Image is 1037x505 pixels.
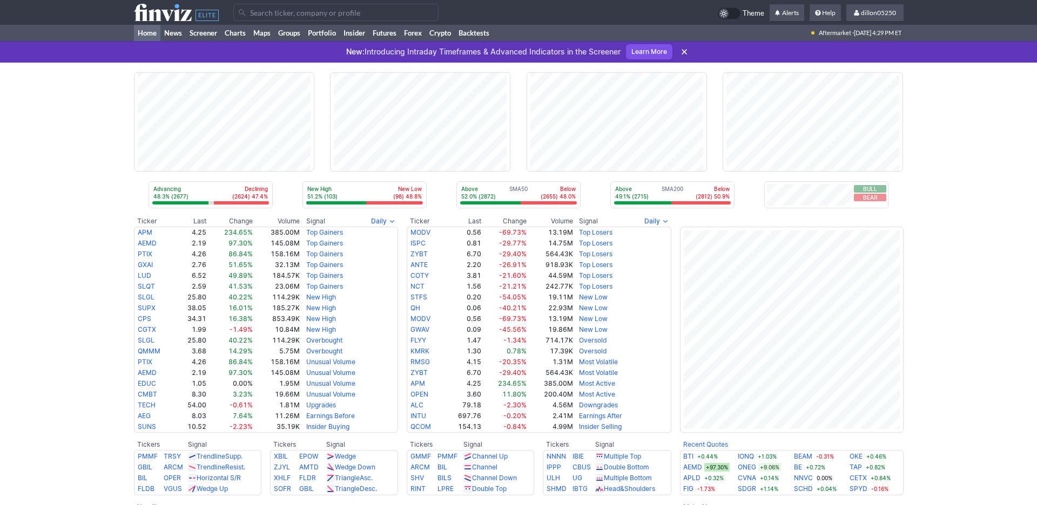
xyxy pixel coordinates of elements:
a: ISPC [410,239,426,247]
a: Alerts [770,4,804,22]
p: 49.1% (2715) [615,193,649,200]
span: -21.60% [499,271,527,279]
a: Help [810,4,841,22]
a: NNNN [547,452,566,460]
a: Earnings Before [306,412,355,420]
td: 6.70 [445,249,482,260]
td: 4.15 [445,357,482,367]
div: SMA50 [460,185,577,201]
span: Trendline [197,452,225,460]
td: 4.26 [176,249,207,260]
td: 853.49K [253,313,300,324]
a: Double Top [472,484,507,493]
a: ZYBT [410,368,428,377]
a: SUPX [138,304,156,312]
a: BIL [138,474,147,482]
td: 19.86M [527,324,574,335]
span: -1.49% [230,325,253,333]
a: GXAI [138,261,153,269]
td: 4.26 [176,357,207,367]
a: Top Gainers [306,250,343,258]
td: 2.19 [176,238,207,249]
td: 3.68 [176,346,207,357]
a: AEMD [138,368,157,377]
a: QCOM [410,422,431,431]
a: AEG [138,412,151,420]
td: 6.70 [445,367,482,378]
a: AEMD [138,239,157,247]
a: SDGR [738,483,756,494]
span: 16.38% [228,315,253,323]
td: 14.75M [527,238,574,249]
a: XBIL [274,452,288,460]
a: SLGL [138,336,154,344]
span: Desc. [360,484,377,493]
span: -69.73% [499,315,527,323]
a: Top Gainers [306,282,343,290]
td: 3.60 [445,389,482,400]
a: Portfolio [304,25,340,41]
td: 5.75M [253,346,300,357]
span: Asc. [360,474,373,482]
p: Below [696,185,730,193]
td: 145.08M [253,238,300,249]
a: Channel Down [472,474,517,482]
a: Most Active [579,379,615,387]
a: SPYD [850,483,867,494]
a: Oversold [579,336,607,344]
p: 52.0% (2872) [461,193,496,200]
td: 1.99 [176,324,207,335]
span: Signal [306,217,325,226]
input: Search [233,4,439,21]
td: 0.56 [445,227,482,238]
a: Insider Selling [579,422,622,431]
p: Declining [232,185,268,193]
td: 564.43K [527,367,574,378]
td: 200.40M [527,389,574,400]
span: -20.35% [499,358,527,366]
span: 11.80% [502,390,527,398]
span: New: [346,47,365,56]
a: NNVC [794,473,813,483]
a: RMSG [410,358,430,366]
a: ARCM [164,463,183,471]
a: SUNS [138,422,156,431]
td: 158.16M [253,249,300,260]
a: SHMD [547,484,567,493]
p: Below [541,185,576,193]
a: Top Losers [579,271,612,279]
span: 86.84% [228,358,253,366]
a: TAP [850,462,862,473]
span: Trendline [197,463,225,471]
a: FLDB [138,484,154,493]
a: CETX [850,473,867,483]
a: New High [306,293,336,301]
button: Signals interval [368,216,398,227]
p: New High [307,185,338,193]
a: Theme [718,8,764,19]
a: Recent Quotes [683,440,728,448]
a: Channel Up [472,452,508,460]
th: Change [207,216,253,227]
a: Horizontal S/R [197,474,241,482]
a: OPEN [410,390,428,398]
a: Home [134,25,160,41]
a: Unusual Volume [306,390,355,398]
p: (2655) 48.0% [541,193,576,200]
a: TrendlineSupp. [197,452,243,460]
span: 97.30% [228,239,253,247]
a: BTI [683,451,693,462]
a: Top Losers [579,228,612,236]
th: Change [482,216,527,227]
p: Above [461,185,496,193]
a: Multiple Bottom [604,474,652,482]
span: 51.65% [228,261,253,269]
span: 14.29% [228,347,253,355]
td: 0.00% [207,378,253,389]
span: 41.53% [228,282,253,290]
a: LPRE [437,484,454,493]
td: 34.31 [176,313,207,324]
span: 16.01% [228,304,253,312]
button: Bull [854,185,886,193]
